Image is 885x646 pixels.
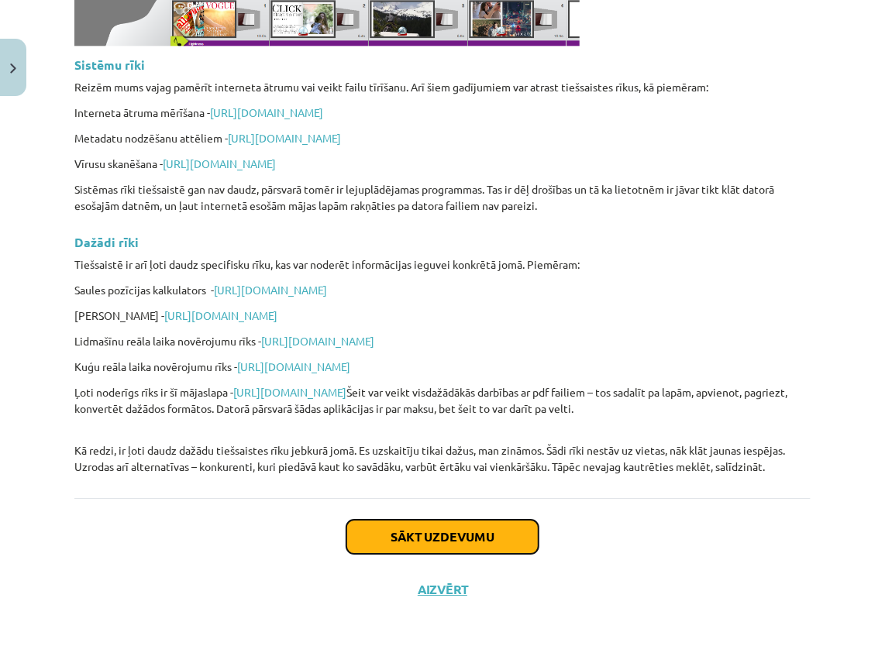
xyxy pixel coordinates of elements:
a: [URL][DOMAIN_NAME] [210,105,323,119]
a: [URL][DOMAIN_NAME] [214,283,327,297]
a: [URL][DOMAIN_NAME] [261,334,374,348]
p: Saules pozīcijas kalkulators - [74,282,811,298]
p: Reizēm mums vajag pamērīt interneta ātrumu vai veikt failu tīrīšanu. Arī šiem gadījumiem var atra... [74,79,811,95]
strong: Dažādi rīki [74,234,139,250]
strong: Sistēmu rīki [74,57,145,73]
a: [URL][DOMAIN_NAME] [237,359,350,373]
p: Interneta ātruma mērīšana - [74,105,811,121]
p: Kuģu reāla laika novērojumu rīks - [74,359,811,375]
p: Tiešsaistē ir arī ļoti daudz specifisku rīku, kas var noderēt informācijas ieguvei konkrētā jomā.... [74,256,811,273]
a: [URL][DOMAIN_NAME] [228,131,341,145]
button: Aizvērt [413,582,472,597]
a: [URL][DOMAIN_NAME] [233,385,346,399]
p: Lidmašīnu reāla laika novērojumu rīks - [74,333,811,349]
a: [URL][DOMAIN_NAME] [163,156,276,170]
p: Sistēmas rīki tiešsaistē gan nav daudz, pārsvarā tomēr ir lejuplādējamas programmas. Tas ir dēļ d... [74,181,811,214]
p: Ļoti noderīgs rīks ir šī mājaslapa - Šeit var veikt visdažādākās darbības ar pdf failiem – tos sa... [74,384,811,417]
a: [URL][DOMAIN_NAME] [164,308,277,322]
button: Sākt uzdevumu [346,520,539,554]
p: Metadatu nodzēšanu attēliem - [74,130,811,146]
p: [PERSON_NAME] - [74,308,811,324]
p: Kā redzi, ir ļoti daudz dažādu tiešsaistes rīku jebkurā jomā. Es uzskaitīju tikai dažus, man zinā... [74,442,811,475]
p: Vīrusu skanēšana - [74,156,811,172]
img: icon-close-lesson-0947bae3869378f0d4975bcd49f059093ad1ed9edebbc8119c70593378902aed.svg [10,64,16,74]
